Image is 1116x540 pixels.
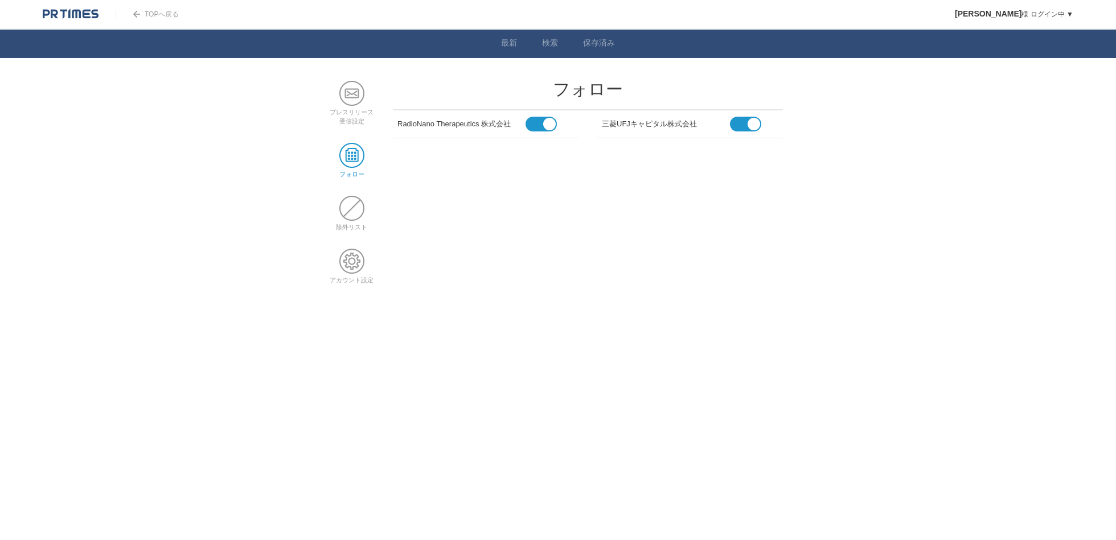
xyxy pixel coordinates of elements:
[43,9,99,20] img: logo.png
[393,81,783,98] h2: フォロー
[955,10,1073,18] a: [PERSON_NAME]様 ログイン中 ▼
[542,38,558,50] a: 検索
[397,115,526,129] div: RadioNano Therapeutics 株式会社
[583,38,615,50] a: 保存済み
[501,38,517,50] a: 最新
[955,9,1021,18] span: [PERSON_NAME]
[116,10,179,18] a: TOPへ戻る
[339,162,364,178] a: フォロー
[336,215,367,230] a: 除外リスト
[602,115,730,129] div: 三菱UFJキャピタル株式会社
[330,100,374,125] a: プレスリリース受信設定
[133,11,140,18] img: arrow.png
[330,268,374,283] a: アカウント設定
